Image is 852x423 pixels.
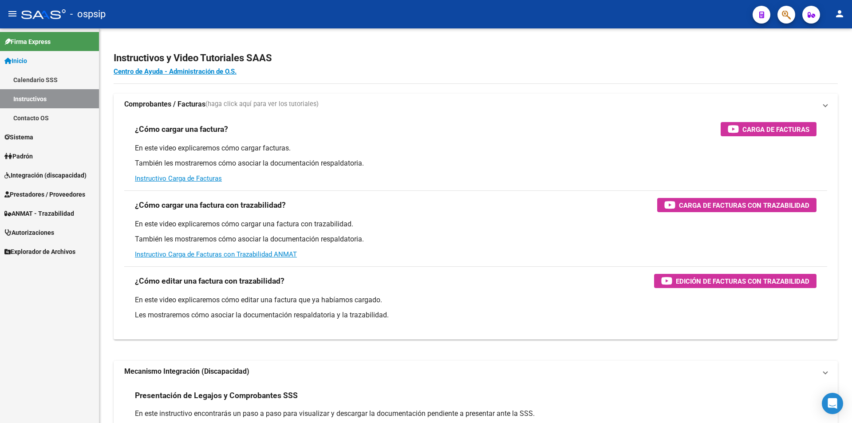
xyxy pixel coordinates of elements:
h2: Instructivos y Video Tutoriales SAAS [114,50,838,67]
h3: Presentación de Legajos y Comprobantes SSS [135,389,298,402]
span: Integración (discapacidad) [4,170,87,180]
a: Instructivo Carga de Facturas [135,174,222,182]
span: Carga de Facturas con Trazabilidad [679,200,809,211]
span: (haga click aquí para ver los tutoriales) [205,99,319,109]
span: Firma Express [4,37,51,47]
p: También les mostraremos cómo asociar la documentación respaldatoria. [135,158,816,168]
p: En este instructivo encontrarás un paso a paso para visualizar y descargar la documentación pendi... [135,409,816,419]
strong: Mecanismo Integración (Discapacidad) [124,367,249,376]
a: Instructivo Carga de Facturas con Trazabilidad ANMAT [135,250,297,258]
button: Carga de Facturas con Trazabilidad [657,198,816,212]
div: Comprobantes / Facturas(haga click aquí para ver los tutoriales) [114,115,838,340]
span: Padrón [4,151,33,161]
p: En este video explicaremos cómo editar una factura que ya habíamos cargado. [135,295,816,305]
span: Explorador de Archivos [4,247,75,257]
span: Prestadores / Proveedores [4,190,85,199]
mat-icon: person [834,8,845,19]
p: Les mostraremos cómo asociar la documentación respaldatoria y la trazabilidad. [135,310,816,320]
button: Edición de Facturas con Trazabilidad [654,274,816,288]
mat-expansion-panel-header: Comprobantes / Facturas(haga click aquí para ver los tutoriales) [114,94,838,115]
h3: ¿Cómo cargar una factura con trazabilidad? [135,199,286,211]
span: Inicio [4,56,27,66]
span: - ospsip [70,4,106,24]
button: Carga de Facturas [721,122,816,136]
span: Edición de Facturas con Trazabilidad [676,276,809,287]
span: ANMAT - Trazabilidad [4,209,74,218]
h3: ¿Cómo editar una factura con trazabilidad? [135,275,284,287]
span: Sistema [4,132,33,142]
div: Open Intercom Messenger [822,393,843,414]
strong: Comprobantes / Facturas [124,99,205,109]
span: Carga de Facturas [742,124,809,135]
p: En este video explicaremos cómo cargar facturas. [135,143,816,153]
span: Autorizaciones [4,228,54,237]
mat-expansion-panel-header: Mecanismo Integración (Discapacidad) [114,361,838,382]
a: Centro de Ayuda - Administración de O.S. [114,67,237,75]
p: También les mostraremos cómo asociar la documentación respaldatoria. [135,234,816,244]
mat-icon: menu [7,8,18,19]
p: En este video explicaremos cómo cargar una factura con trazabilidad. [135,219,816,229]
h3: ¿Cómo cargar una factura? [135,123,228,135]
